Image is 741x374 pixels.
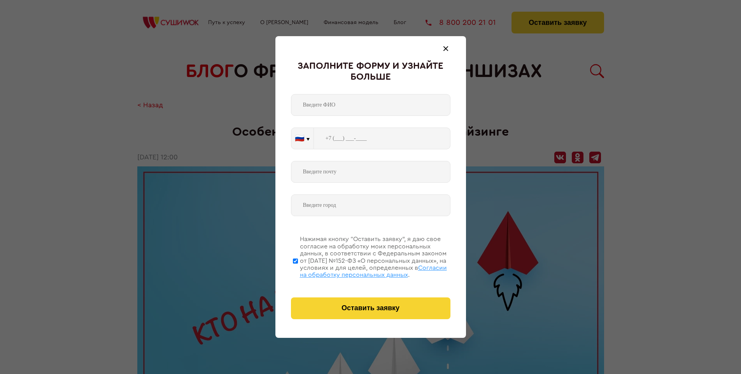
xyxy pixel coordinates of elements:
[300,236,450,278] div: Нажимая кнопку “Оставить заявку”, я даю свое согласие на обработку моих персональных данных, в со...
[291,94,450,116] input: Введите ФИО
[291,297,450,319] button: Оставить заявку
[291,161,450,183] input: Введите почту
[291,61,450,82] div: Заполните форму и узнайте больше
[291,194,450,216] input: Введите город
[314,128,450,149] input: +7 (___) ___-____
[300,265,447,278] span: Согласии на обработку персональных данных
[291,128,314,149] button: 🇷🇺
